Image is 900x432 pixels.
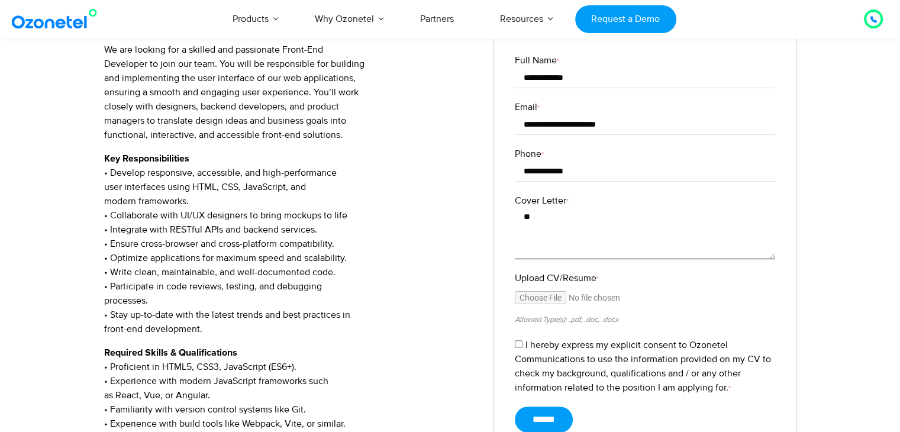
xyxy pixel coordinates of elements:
label: Upload CV/Resume [515,271,775,285]
p: • Develop responsive, accessible, and high-performance user interfaces using HTML, CSS, JavaScrip... [104,151,476,336]
label: Cover Letter [515,194,775,208]
a: Request a Demo [575,5,676,33]
label: I hereby express my explicit consent to Ozonetel Communications to use the information provided o... [515,339,771,394]
label: Email [515,100,775,114]
strong: Required Skills & Qualifications [104,348,237,357]
small: Allowed Type(s): .pdf, .doc, .docx [515,315,618,324]
p: We are looking for a skilled and passionate Front-End Developer to join our team. You will be res... [104,28,476,142]
strong: Key Responsibilities [104,154,189,163]
label: Phone [515,147,775,161]
label: Full Name [515,53,775,67]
